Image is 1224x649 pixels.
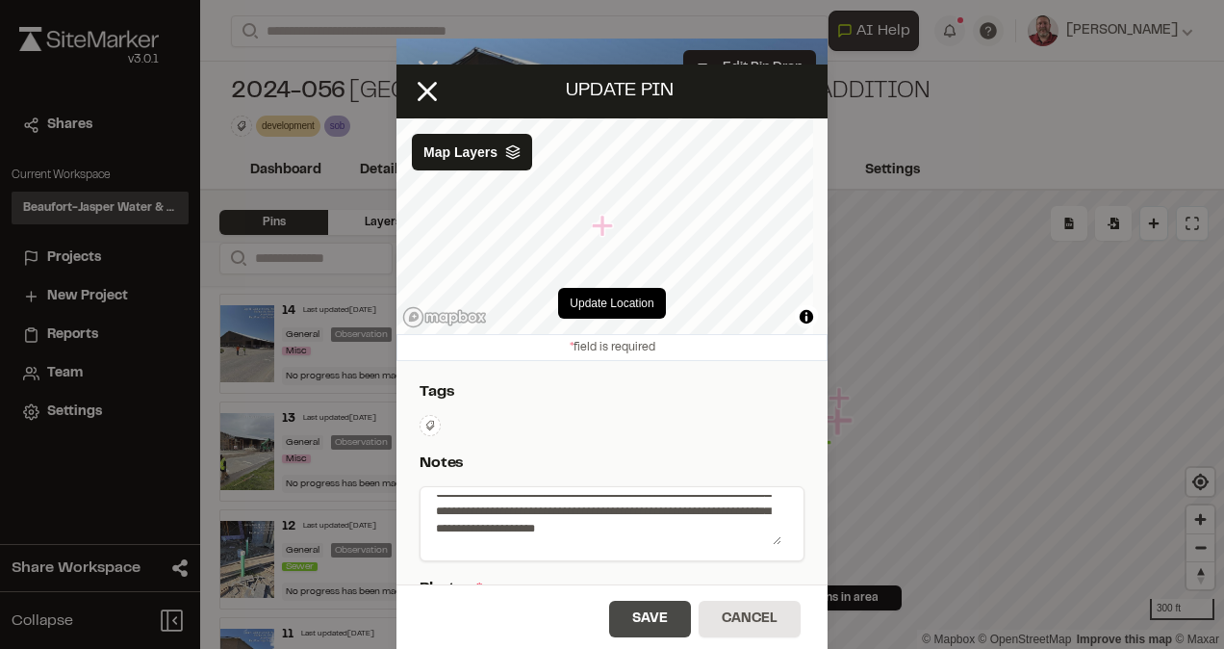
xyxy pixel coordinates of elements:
[420,380,797,403] p: Tags
[396,118,813,334] canvas: Map
[558,288,665,319] button: Update Location
[699,601,801,637] button: Cancel
[396,334,828,361] div: field is required
[609,601,691,637] button: Save
[420,415,441,436] button: Edit Tags
[592,214,617,239] div: Map marker
[420,452,797,475] p: Notes
[420,577,797,600] p: Photos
